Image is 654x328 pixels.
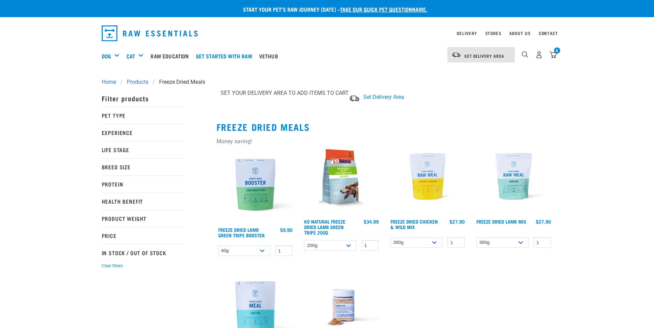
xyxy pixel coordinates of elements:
p: Experience [102,124,184,141]
a: Cat [126,52,135,60]
img: RE Product Shoot 2023 Nov8677 [475,137,553,215]
a: Get started with Raw [194,42,257,70]
img: Freeze Dried Lamb Green Tripe [217,146,295,224]
a: take our quick pet questionnaire. [340,8,427,11]
a: Dog [102,52,111,60]
p: Health Benefit [102,193,184,210]
img: Raw Essentials Logo [102,25,198,41]
p: Pet Type [102,107,184,124]
span: Home [102,78,116,86]
p: Life Stage [102,141,184,158]
img: van-moving.png [452,52,461,58]
p: Breed Size [102,158,184,176]
a: Delivery [457,32,477,34]
a: Stores [485,32,501,34]
p: Price [102,227,184,244]
a: Contact [539,32,558,34]
img: van-moving.png [349,95,360,102]
p: Product Weight [102,210,184,227]
h2: Freeze Dried Meals [217,122,553,132]
nav: dropdown navigation [96,23,558,44]
div: $34.99 [364,219,379,224]
p: Filter products [102,90,184,107]
div: $27.90 [450,219,465,224]
a: K9 Natural Freeze Dried Lamb Green Tripe 200g [304,220,345,234]
a: Home [102,78,120,86]
input: 1 [275,246,292,256]
input: 1 [362,240,379,251]
nav: breadcrumbs [102,78,553,86]
p: SET YOUR DELIVERY AREA TO ADD ITEMS TO CART [221,89,349,97]
div: $9.90 [280,227,292,233]
img: K9 Square [302,137,380,215]
a: Products [123,78,153,86]
img: home-icon@2x.png [550,51,557,58]
img: home-icon-1@2x.png [522,51,528,58]
img: user.png [535,51,543,58]
p: Protein [102,176,184,193]
a: Freeze Dried Chicken & Wild Mix [390,220,438,228]
div: Money saving! [217,137,295,146]
span: Set Delivery Area [363,94,404,100]
a: Raw Education [149,42,194,70]
span: Products [127,78,148,86]
div: 0 [554,47,560,54]
button: Clear filters [102,263,123,269]
input: 1 [534,237,551,248]
a: Vethub [257,42,283,70]
a: About Us [509,32,530,34]
span: Set Delivery Area [464,55,504,57]
p: In Stock / Out Of Stock [102,244,184,261]
img: RE Product Shoot 2023 Nov8678 [389,137,467,215]
a: Freeze Dried Lamb Green Tripe Booster [218,228,265,236]
a: Freeze Dried Lamb Mix [476,220,526,223]
input: 1 [447,237,465,248]
div: $27.90 [536,219,551,224]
